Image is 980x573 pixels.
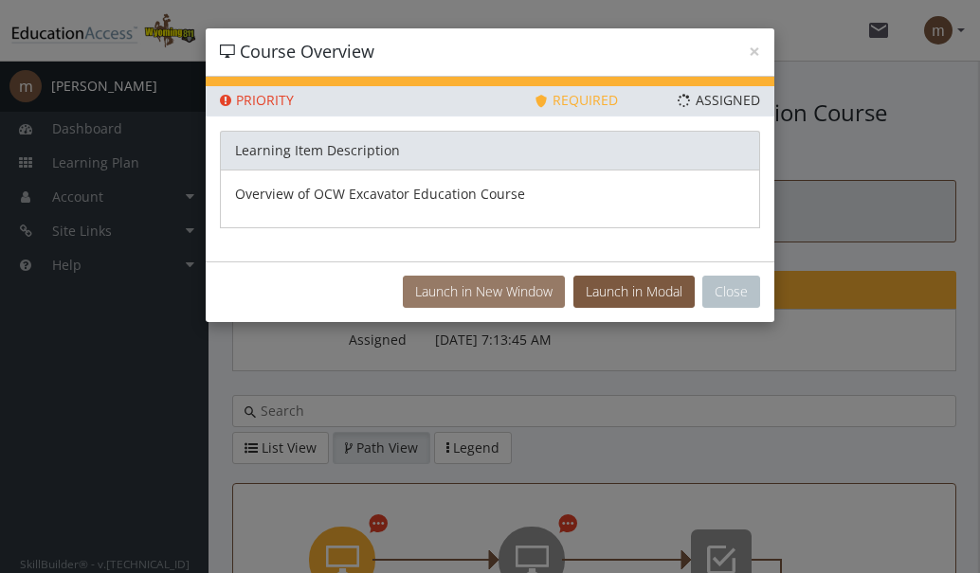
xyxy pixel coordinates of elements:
span: Required [535,91,618,109]
span: Assigned [678,91,760,109]
p: Overview of OCW Excavator Education Course [235,185,745,204]
button: Launch in New Window [403,276,565,308]
button: Close [702,276,760,308]
button: × [749,42,760,62]
span: Priority [220,91,294,109]
span: Course Overview [240,40,374,63]
button: Launch in Modal [573,276,695,308]
div: Learning Item Description [220,131,760,170]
